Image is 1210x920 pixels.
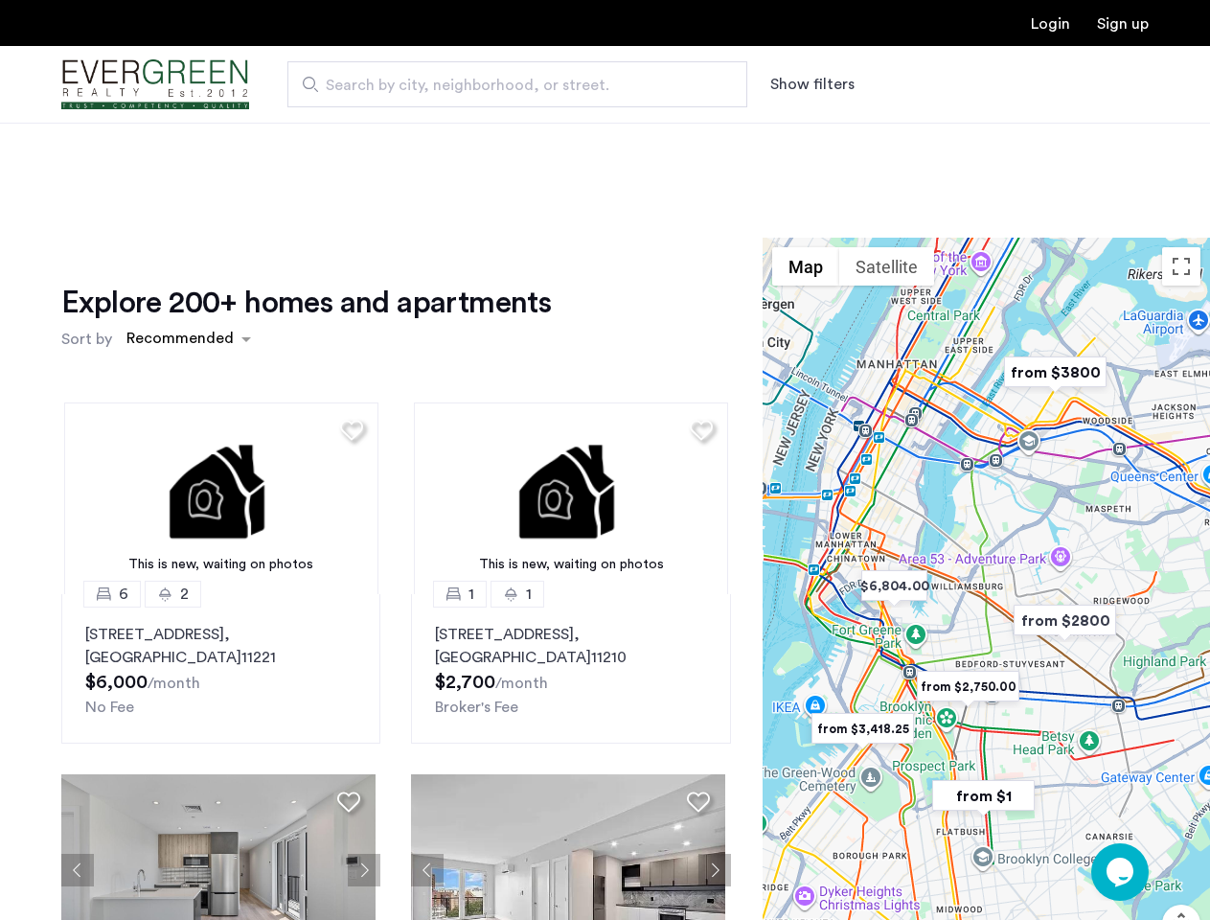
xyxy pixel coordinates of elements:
[411,594,730,744] a: 11[STREET_ADDRESS], [GEOGRAPHIC_DATA]11210Broker's Fee
[770,73,855,96] button: Show or hide filters
[85,623,356,669] p: [STREET_ADDRESS] 11221
[854,564,935,608] div: $6,804.00
[61,594,380,744] a: 62[STREET_ADDRESS], [GEOGRAPHIC_DATA]11221No Fee
[411,854,444,886] button: Previous apartment
[287,61,747,107] input: Apartment Search
[64,402,378,594] img: 1.gif
[698,854,731,886] button: Next apartment
[996,351,1114,394] div: from $3800
[61,284,551,322] h1: Explore 200+ homes and apartments
[495,676,548,691] sub: /month
[1097,16,1149,32] a: Registration
[64,402,378,594] a: This is new, waiting on photos
[119,583,128,606] span: 6
[85,700,134,715] span: No Fee
[468,583,474,606] span: 1
[414,402,728,594] a: This is new, waiting on photos
[74,555,369,575] div: This is new, waiting on photos
[1091,843,1153,901] iframe: chat widget
[326,74,694,97] span: Search by city, neighborhood, or street.
[925,774,1042,817] div: from $1
[148,676,200,691] sub: /month
[435,673,495,692] span: $2,700
[526,583,532,606] span: 1
[804,707,922,750] div: from $3,418.25
[1162,247,1200,286] button: Toggle fullscreen view
[348,854,380,886] button: Next apartment
[124,327,234,355] div: Recommended
[435,623,706,669] p: [STREET_ADDRESS] 11210
[839,247,934,286] button: Show satellite imagery
[180,583,189,606] span: 2
[61,49,249,121] a: Cazamio Logo
[423,555,719,575] div: This is new, waiting on photos
[772,247,839,286] button: Show street map
[61,49,249,121] img: logo
[61,854,94,886] button: Previous apartment
[414,402,728,594] img: 1.gif
[117,322,261,356] ng-select: sort-apartment
[61,328,112,351] label: Sort by
[85,673,148,692] span: $6,000
[1031,16,1070,32] a: Login
[435,700,518,715] span: Broker's Fee
[909,665,1027,708] div: from $2,750.00
[1006,599,1124,642] div: from $2800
